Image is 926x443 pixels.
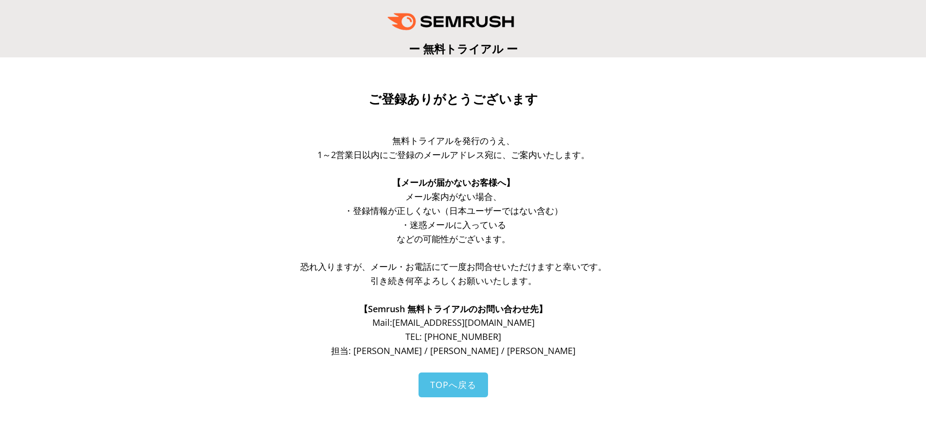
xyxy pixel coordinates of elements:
[397,233,510,245] span: などの可能性がございます。
[344,205,563,216] span: ・登録情報が正しくない（日本ユーザーではない含む）
[405,331,501,342] span: TEL: [PHONE_NUMBER]
[317,149,590,160] span: 1～2営業日以内にご登録のメールアドレス宛に、ご案内いたします。
[409,41,518,56] span: ー 無料トライアル ー
[359,303,547,315] span: 【Semrush 無料トライアルのお問い合わせ先】
[368,92,538,106] span: ご登録ありがとうございます
[372,317,535,328] span: Mail: [EMAIL_ADDRESS][DOMAIN_NAME]
[392,177,515,188] span: 【メールが届かないお客様へ】
[405,191,502,202] span: メール案内がない場合、
[370,275,537,286] span: 引き続き何卒よろしくお願いいたします。
[430,379,476,390] span: TOPへ戻る
[401,219,506,230] span: ・迷惑メールに入っている
[392,135,515,146] span: 無料トライアルを発行のうえ、
[331,345,576,356] span: 担当: [PERSON_NAME] / [PERSON_NAME] / [PERSON_NAME]
[419,372,488,397] a: TOPへ戻る
[300,261,607,272] span: 恐れ入りますが、メール・お電話にて一度お問合せいただけますと幸いです。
